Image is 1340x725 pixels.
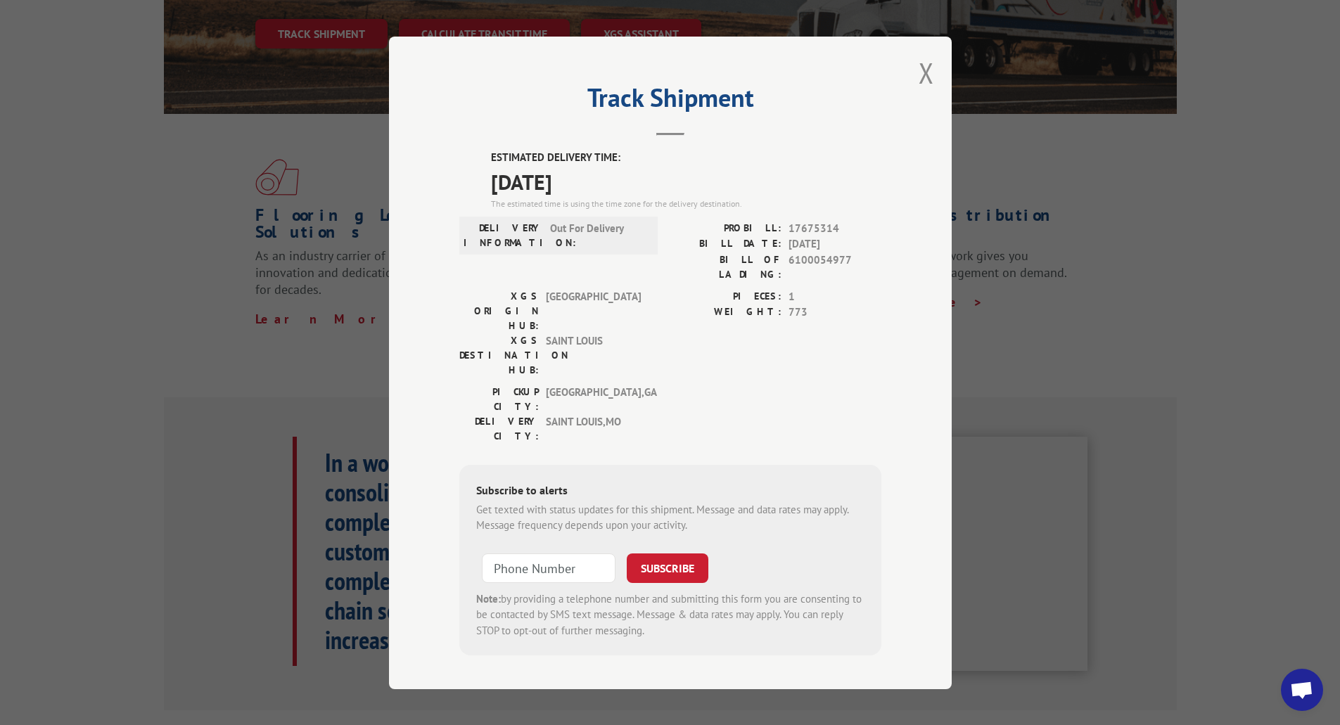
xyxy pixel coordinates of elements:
label: PIECES: [670,288,781,304]
input: Phone Number [482,553,615,582]
label: XGS ORIGIN HUB: [459,288,539,333]
label: DELIVERY INFORMATION: [464,220,543,250]
label: BILL OF LADING: [670,252,781,281]
span: Out For Delivery [550,220,645,250]
h2: Track Shipment [459,88,881,115]
span: [GEOGRAPHIC_DATA] , GA [546,384,641,413]
span: [DATE] [491,165,881,197]
span: [GEOGRAPHIC_DATA] [546,288,641,333]
label: DELIVERY CITY: [459,413,539,443]
span: 17675314 [789,220,881,236]
span: SAINT LOUIS , MO [546,413,641,443]
button: Close modal [919,54,934,91]
span: [DATE] [789,236,881,252]
label: WEIGHT: [670,304,781,321]
span: SAINT LOUIS [546,333,641,377]
span: 1 [789,288,881,304]
label: ESTIMATED DELIVERY TIME: [491,150,881,166]
strong: Note: [476,591,501,605]
label: BILL DATE: [670,236,781,252]
label: XGS DESTINATION HUB: [459,333,539,377]
div: Open chat [1281,669,1323,711]
div: Subscribe to alerts [476,481,864,501]
button: SUBSCRIBE [627,553,708,582]
span: 6100054977 [789,252,881,281]
label: PICKUP CITY: [459,384,539,413]
div: The estimated time is using the time zone for the delivery destination. [491,197,881,210]
div: by providing a telephone number and submitting this form you are consenting to be contacted by SM... [476,591,864,639]
div: Get texted with status updates for this shipment. Message and data rates may apply. Message frequ... [476,501,864,533]
label: PROBILL: [670,220,781,236]
span: 773 [789,304,881,321]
